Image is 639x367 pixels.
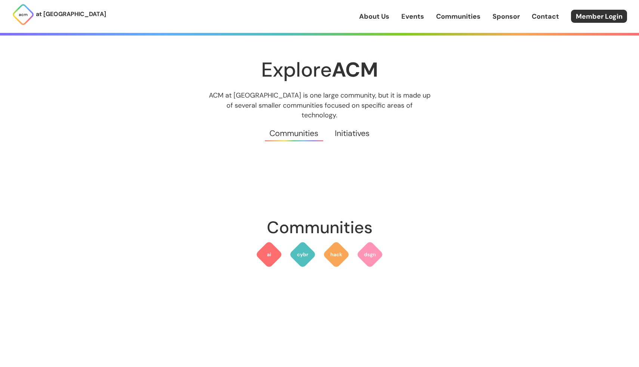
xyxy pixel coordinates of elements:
[323,241,350,268] img: ACM Hack
[436,12,481,21] a: Communities
[140,59,499,81] h1: Explore
[12,3,106,26] a: at [GEOGRAPHIC_DATA]
[401,12,424,21] a: Events
[332,56,378,83] strong: ACM
[327,120,377,147] a: Initiatives
[202,90,437,120] p: ACM at [GEOGRAPHIC_DATA] is one large community, but it is made up of several smaller communities...
[140,214,499,241] h2: Communities
[256,241,283,268] img: ACM AI
[493,12,520,21] a: Sponsor
[262,120,327,147] a: Communities
[36,9,106,19] p: at [GEOGRAPHIC_DATA]
[359,12,389,21] a: About Us
[532,12,559,21] a: Contact
[289,241,316,268] img: ACM Cyber
[12,3,34,26] img: ACM Logo
[571,10,627,23] a: Member Login
[356,241,383,268] img: ACM Design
